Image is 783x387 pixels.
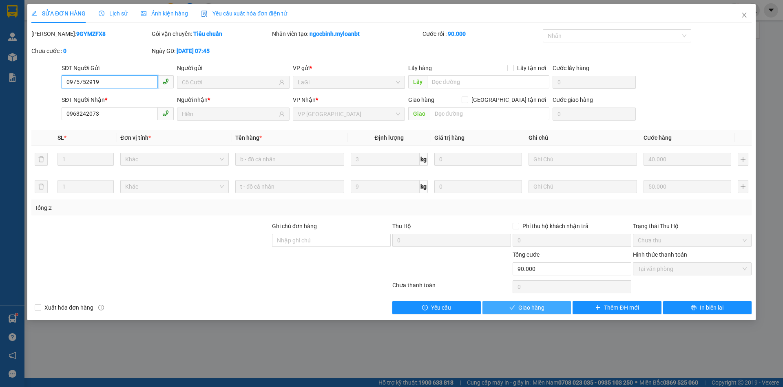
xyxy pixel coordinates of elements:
input: Cước lấy hàng [553,76,636,89]
span: Định lượng [375,134,404,141]
span: VP Thủ Đức [298,108,400,120]
span: kg [420,153,428,166]
span: Giao hàng [518,303,544,312]
span: phone [162,110,169,117]
span: Tại văn phòng [638,263,747,275]
div: [PERSON_NAME]: [31,29,150,38]
input: 0 [434,153,522,166]
span: printer [691,305,697,311]
b: 0 [63,48,66,54]
label: Cước giao hàng [553,97,593,103]
button: exclamation-circleYêu cầu [392,301,481,314]
input: Ghi Chú [529,180,637,193]
span: Yêu cầu xuất hóa đơn điện tử [201,10,287,17]
span: Thu Hộ [392,223,411,229]
button: delete [35,180,48,193]
span: exclamation-circle [422,305,428,311]
input: Tên người nhận [182,110,277,119]
span: info-circle [98,305,104,310]
label: Ghi chú đơn hàng [272,223,317,229]
div: SĐT Người Nhận [62,95,174,104]
div: Ngày GD: [152,46,270,55]
span: Xuất hóa đơn hàng [41,303,97,312]
div: Gói vận chuyển: [152,29,270,38]
span: In biên lai [700,303,723,312]
span: SỬA ĐƠN HÀNG [31,10,86,17]
button: Close [733,4,756,27]
div: Cước rồi : [422,29,541,38]
span: user [279,79,285,85]
span: Khác [125,153,224,165]
input: Dọc đường [427,75,549,88]
div: Người gửi [177,64,289,73]
span: Tên hàng [235,134,262,141]
th: Ghi chú [525,130,640,146]
div: Tổng: 2 [35,203,302,212]
input: 0 [434,180,522,193]
button: plus [738,153,748,166]
span: Giao [408,107,430,120]
div: Nhân viên tạo: [272,29,421,38]
input: Tên người gửi [182,78,277,87]
span: SGFTCZBP [63,14,101,23]
span: LaGi [298,76,400,88]
div: SĐT Người Gửi [62,64,174,73]
span: Lịch sử [99,10,128,17]
button: plus [738,180,748,193]
span: check [509,305,515,311]
span: close [741,12,748,18]
button: delete [35,153,48,166]
span: VP Nhận [293,97,316,103]
span: SL [58,134,64,141]
input: VD: Bàn, Ghế [235,153,344,166]
b: ngocbinh.myloanbt [310,31,360,37]
span: edit [31,11,37,16]
span: Phí thu hộ khách nhận trả [519,222,592,231]
span: user [279,111,285,117]
span: Tổng cước [513,251,540,258]
div: VP gửi [293,64,405,73]
button: plusThêm ĐH mới [573,301,661,314]
span: Đơn vị tính [120,134,151,141]
span: Khác [125,180,224,193]
b: 90.000 [448,31,466,37]
label: Hình thức thanh toán [633,251,687,258]
input: 0 [644,180,731,193]
div: Chưa cước : [31,46,150,55]
strong: Nhà xe Mỹ Loan [3,3,41,26]
div: Chưa thanh toán [391,281,512,295]
input: Cước giao hàng [553,108,636,121]
img: icon [201,11,208,17]
span: Yêu cầu [431,303,451,312]
span: clock-circle [99,11,104,16]
label: Cước lấy hàng [553,65,589,71]
span: [GEOGRAPHIC_DATA] tận nơi [468,95,549,104]
span: 33 Bác Ái, P Phước Hội, TX Lagi [3,29,38,52]
button: checkGiao hàng [482,301,571,314]
span: Giao hàng [408,97,434,103]
span: phone [162,78,169,85]
b: 9GYMZFX8 [76,31,106,37]
button: printerIn biên lai [663,301,752,314]
span: Lấy hàng [408,65,432,71]
input: VD: Bàn, Ghế [235,180,344,193]
div: Trạng thái Thu Hộ [633,222,752,231]
input: Ghi chú đơn hàng [272,234,391,247]
input: Ghi Chú [529,153,637,166]
span: Thêm ĐH mới [604,303,639,312]
input: 0 [644,153,731,166]
b: [DATE] 07:45 [177,48,210,54]
span: 0968278298 [3,53,40,61]
span: Lấy tận nơi [514,64,549,73]
span: Cước hàng [644,134,672,141]
span: Ảnh kiện hàng [141,10,188,17]
b: Tiêu chuẩn [193,31,222,37]
span: kg [420,180,428,193]
span: picture [141,11,146,16]
span: Lấy [408,75,427,88]
span: plus [595,305,601,311]
span: Chưa thu [638,234,747,246]
input: Dọc đường [430,107,549,120]
div: Người nhận [177,95,289,104]
span: Giá trị hàng [434,134,464,141]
